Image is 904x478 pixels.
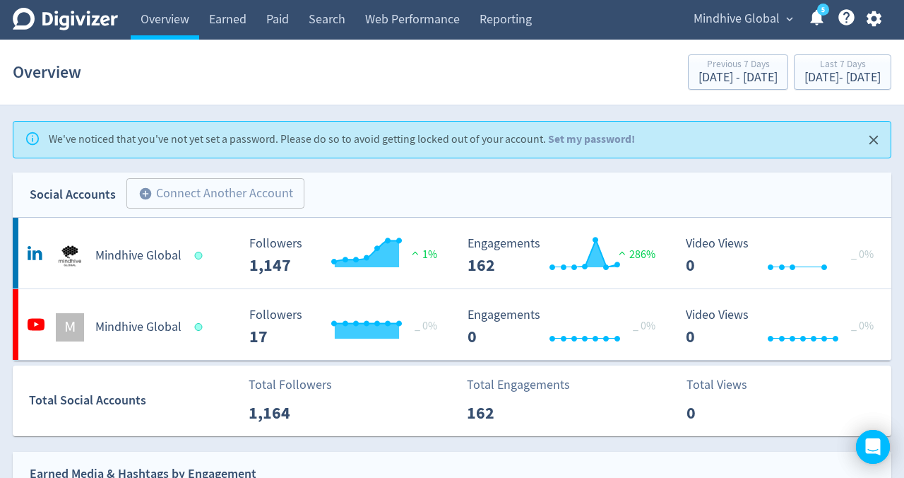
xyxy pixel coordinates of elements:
p: Total Followers [249,375,332,395]
svg: Video Views 0 [679,237,891,274]
p: 0 [686,400,768,426]
svg: Engagements 0 [460,308,672,346]
p: Total Views [686,375,768,395]
span: add_circle [138,187,153,201]
h1: Overview [13,49,81,95]
svg: Engagements 162 [460,237,672,274]
a: Mindhive Global undefinedMindhive Global Followers --- Followers 1,147 1% Engagements 162 Engagem... [13,218,891,288]
svg: Video Views 0 [679,308,891,346]
a: 5 [817,4,829,16]
div: Last 7 Days [804,59,881,71]
span: _ 0% [415,319,437,333]
span: expand_more [783,13,796,25]
p: 1,164 [249,400,330,426]
div: M [56,313,84,342]
p: Total Engagements [467,375,570,395]
svg: Followers --- [242,237,454,274]
span: Mindhive Global [694,8,780,30]
h5: Mindhive Global [95,247,182,264]
button: Mindhive Global [689,8,797,30]
img: positive-performance.svg [408,247,422,258]
span: Data last synced: 20 Sep 2025, 5:01am (AEST) [195,323,207,331]
img: positive-performance.svg [615,247,629,258]
a: Connect Another Account [116,180,304,209]
h5: Mindhive Global [95,319,182,336]
div: Total Social Accounts [29,390,239,411]
button: Previous 7 Days[DATE] - [DATE] [688,54,788,90]
span: _ 0% [633,319,655,333]
div: We've noticed that you've not yet set a password. Please do so to avoid getting locked out of you... [49,126,635,153]
button: Last 7 Days[DATE]- [DATE] [794,54,891,90]
div: [DATE] - [DATE] [804,71,881,84]
div: Social Accounts [30,185,116,205]
p: 162 [467,400,548,426]
div: Open Intercom Messenger [856,430,890,464]
span: 1% [408,247,437,262]
button: Connect Another Account [126,178,304,209]
span: 286% [615,247,655,262]
svg: Followers --- [242,308,454,346]
span: _ 0% [851,247,874,262]
div: Previous 7 Days [698,59,778,71]
a: MMindhive Global Followers --- _ 0% Followers 17 Engagements 0 Engagements 0 _ 0% Video Views 0 V... [13,289,891,360]
span: _ 0% [851,319,874,333]
img: Mindhive Global undefined [56,242,84,270]
div: [DATE] - [DATE] [698,71,778,84]
span: Data last synced: 20 Sep 2025, 2:02am (AEST) [195,252,207,260]
text: 5 [821,5,825,15]
button: Close [862,129,886,152]
a: Set my password! [548,132,635,146]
